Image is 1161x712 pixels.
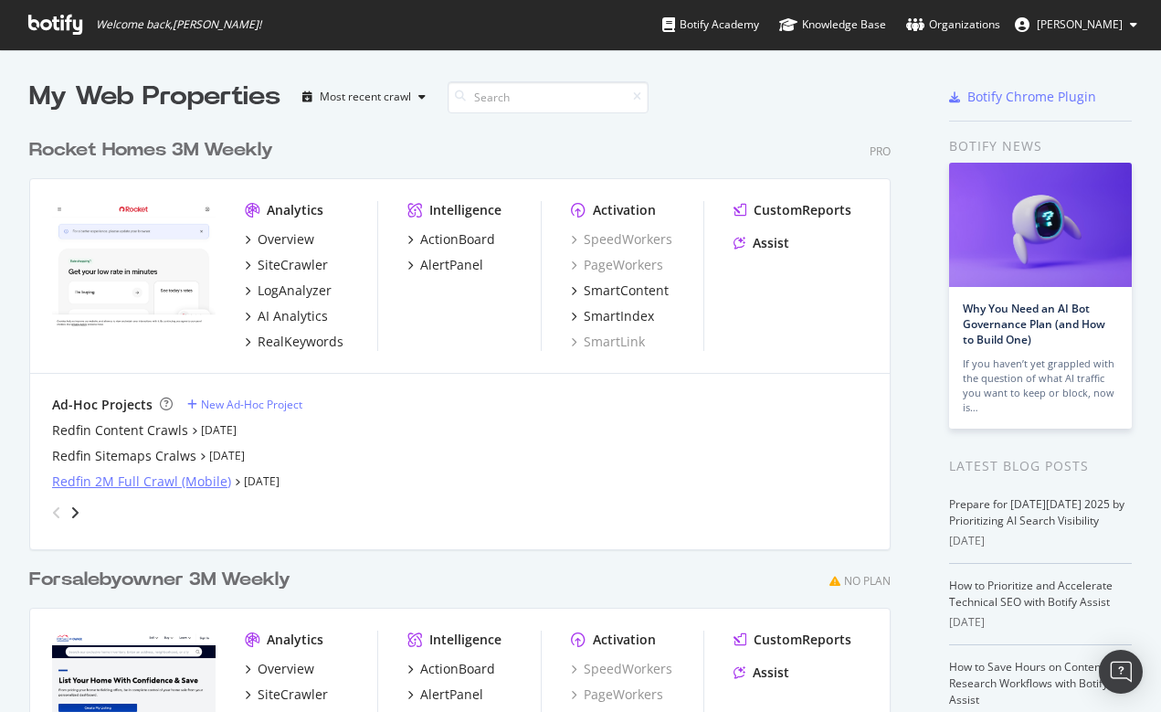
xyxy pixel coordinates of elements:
div: ActionBoard [420,660,495,678]
input: Search [448,81,649,113]
a: Botify Chrome Plugin [949,88,1096,106]
div: ActionBoard [420,230,495,249]
img: Why You Need an AI Bot Governance Plan (and How to Build One) [949,163,1132,287]
a: Overview [245,230,314,249]
div: Analytics [267,631,323,649]
div: AlertPanel [420,685,483,704]
a: PageWorkers [571,256,663,274]
a: SpeedWorkers [571,660,672,678]
div: Intelligence [429,631,501,649]
div: Assist [753,664,789,682]
a: New Ad-Hoc Project [187,397,302,412]
a: LogAnalyzer [245,282,332,300]
div: Open Intercom Messenger [1099,650,1143,694]
div: Forsalebyowner 3M Weekly [29,567,290,593]
div: Knowledge Base [779,16,886,34]
div: AlertPanel [420,256,483,274]
div: New Ad-Hoc Project [201,397,302,412]
div: SmartContent [584,282,669,300]
a: SiteCrawler [245,685,328,704]
a: Why You Need an AI Bot Governance Plan (and How to Build One) [963,301,1105,347]
a: AlertPanel [407,685,483,704]
a: Assist [734,234,789,252]
div: If you haven’t yet grappled with the question of what AI traffic you want to keep or block, now is… [963,356,1118,415]
a: Prepare for [DATE][DATE] 2025 by Prioritizing AI Search Visibility [949,496,1124,528]
a: Redfin Content Crawls [52,421,188,440]
a: How to Save Hours on Content and Research Workflows with Botify Assist [949,659,1126,707]
a: AlertPanel [407,256,483,274]
div: Latest Blog Posts [949,456,1132,476]
a: PageWorkers [571,685,663,704]
button: [PERSON_NAME] [1000,10,1152,39]
a: [DATE] [244,473,280,489]
div: Activation [593,201,656,219]
div: SiteCrawler [258,685,328,704]
div: Organizations [906,16,1000,34]
div: [DATE] [949,533,1132,549]
a: SmartContent [571,282,669,300]
div: Overview [258,230,314,249]
a: SiteCrawler [245,256,328,274]
div: No Plan [844,573,891,589]
a: Rocket Homes 3M Weekly [29,137,280,164]
div: CustomReports [754,201,851,219]
div: Ad-Hoc Projects [52,396,153,414]
button: Most recent crawl [295,82,433,112]
a: How to Prioritize and Accelerate Technical SEO with Botify Assist [949,578,1113,610]
a: Redfin Sitemaps Cralws [52,447,196,465]
div: CustomReports [754,631,851,649]
a: SpeedWorkers [571,230,672,249]
a: [DATE] [201,422,237,438]
div: RealKeywords [258,333,343,351]
div: My Web Properties [29,79,280,115]
a: Forsalebyowner 3M Weekly [29,567,298,593]
a: SmartLink [571,333,645,351]
a: [DATE] [209,448,245,463]
a: Redfin 2M Full Crawl (Mobile) [52,473,231,491]
div: AI Analytics [258,307,328,325]
img: www.rocket.com [52,201,216,332]
div: LogAnalyzer [258,282,332,300]
a: RealKeywords [245,333,343,351]
a: Overview [245,660,314,678]
div: Intelligence [429,201,501,219]
div: Botify Chrome Plugin [967,88,1096,106]
div: [DATE] [949,614,1132,631]
div: angle-left [45,498,69,527]
a: AI Analytics [245,307,328,325]
div: Most recent crawl [320,91,411,102]
div: Overview [258,660,314,678]
div: Rocket Homes 3M Weekly [29,137,273,164]
div: Botify news [949,136,1132,156]
div: Analytics [267,201,323,219]
a: ActionBoard [407,230,495,249]
a: SmartIndex [571,307,654,325]
div: Assist [753,234,789,252]
div: Pro [870,143,891,159]
span: Norma Moras [1037,16,1123,32]
div: Botify Academy [662,16,759,34]
div: SmartIndex [584,307,654,325]
span: Welcome back, [PERSON_NAME] ! [96,17,261,32]
div: Activation [593,631,656,649]
a: Assist [734,664,789,682]
div: angle-right [69,504,81,522]
div: SiteCrawler [258,256,328,274]
a: CustomReports [734,201,851,219]
a: CustomReports [734,631,851,649]
a: ActionBoard [407,660,495,678]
